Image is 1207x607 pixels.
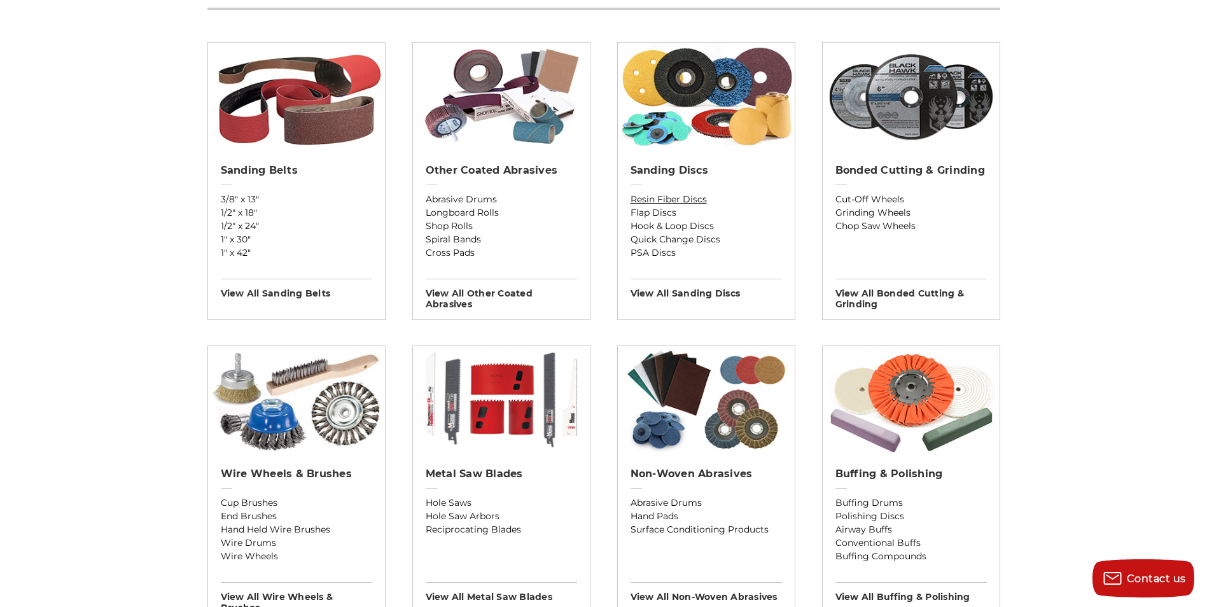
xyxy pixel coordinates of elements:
h3: View All buffing & polishing [835,582,987,603]
a: Cross Pads [426,246,577,260]
a: 1/2" x 18" [221,206,372,220]
a: Hand Pads [631,510,782,523]
h2: Metal Saw Blades [426,468,577,480]
a: Flap Discs [631,206,782,220]
a: Chop Saw Wheels [835,220,987,233]
a: Wire Drums [221,536,372,550]
a: Hole Saws [426,496,577,510]
a: Polishing Discs [835,510,987,523]
a: Hole Saw Arbors [426,510,577,523]
a: Resin Fiber Discs [631,193,782,206]
h3: View All metal saw blades [426,582,577,603]
h2: Bonded Cutting & Grinding [835,164,987,177]
img: Bonded Cutting & Grinding [823,43,1000,151]
a: 1" x 30" [221,233,372,246]
a: 3/8" x 13" [221,193,372,206]
button: Contact us [1092,559,1194,597]
a: Quick Change Discs [631,233,782,246]
h3: View All sanding discs [631,279,782,299]
h2: Sanding Belts [221,164,372,177]
a: End Brushes [221,510,372,523]
img: Sanding Belts [208,43,385,151]
h2: Wire Wheels & Brushes [221,468,372,480]
h2: Non-woven Abrasives [631,468,782,480]
h2: Sanding Discs [631,164,782,177]
a: 1" x 42" [221,246,372,260]
a: Spiral Bands [426,233,577,246]
h3: View All non-woven abrasives [631,582,782,603]
a: Wire Wheels [221,550,372,563]
a: Buffing Compounds [835,550,987,563]
h2: Other Coated Abrasives [426,164,577,177]
a: 1/2" x 24" [221,220,372,233]
img: Metal Saw Blades [413,346,590,454]
h3: View All sanding belts [221,279,372,299]
a: PSA Discs [631,246,782,260]
span: Contact us [1127,573,1186,585]
h2: Buffing & Polishing [835,468,987,480]
a: Hook & Loop Discs [631,220,782,233]
a: Reciprocating Blades [426,523,577,536]
a: Buffing Drums [835,496,987,510]
a: Longboard Rolls [426,206,577,220]
a: Grinding Wheels [835,206,987,220]
a: Abrasive Drums [426,193,577,206]
img: Buffing & Polishing [823,346,1000,454]
a: Hand Held Wire Brushes [221,523,372,536]
img: Sanding Discs [618,43,795,151]
a: Abrasive Drums [631,496,782,510]
img: Wire Wheels & Brushes [208,346,385,454]
a: Cup Brushes [221,496,372,510]
a: Surface Conditioning Products [631,523,782,536]
a: Shop Rolls [426,220,577,233]
img: Other Coated Abrasives [413,43,590,151]
a: Cut-Off Wheels [835,193,987,206]
img: Non-woven Abrasives [618,346,795,454]
a: Conventional Buffs [835,536,987,550]
h3: View All other coated abrasives [426,279,577,310]
a: Airway Buffs [835,523,987,536]
h3: View All bonded cutting & grinding [835,279,987,310]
